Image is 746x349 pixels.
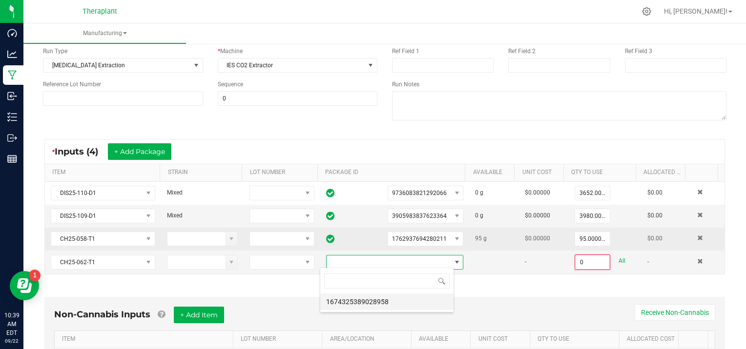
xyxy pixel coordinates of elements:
[326,210,334,222] span: In Sync
[168,169,238,176] a: STRAINSortable
[29,270,41,281] iframe: Resource center unread badge
[51,255,143,269] span: CH25-062-T1
[647,235,663,242] span: $0.00
[475,212,478,219] span: 0
[320,293,454,310] li: 1674325389028958
[330,335,408,343] a: AREA/LOCATIONSortable
[525,212,550,219] span: $0.00000
[51,186,155,200] span: NO DATA FOUND
[647,258,649,265] span: -
[55,146,108,157] span: Inputs (4)
[10,271,39,300] iframe: Resource center
[641,7,653,16] div: Manage settings
[43,58,190,72] span: [MEDICAL_DATA] Extraction
[625,48,652,55] span: Ref Field 3
[174,307,224,323] button: + Add Item
[325,169,461,176] a: PACKAGE IDSortable
[7,112,17,122] inline-svg: Inventory
[51,209,155,223] span: NO DATA FOUND
[218,81,243,88] span: Sequence
[7,70,17,80] inline-svg: Manufacturing
[241,335,318,343] a: LOT NUMBERSortable
[473,169,511,176] a: AVAILABLESortable
[693,169,714,176] a: Sortable
[664,7,727,15] span: Hi, [PERSON_NAME]!
[643,169,681,176] a: Allocated CostSortable
[475,235,482,242] span: 95
[220,48,243,55] span: Machine
[538,335,615,343] a: QTY TO USESortable
[54,309,150,320] span: Non-Cannabis Inputs
[326,233,334,245] span: In Sync
[23,29,186,38] span: Manufacturing
[7,49,17,59] inline-svg: Analytics
[419,335,467,343] a: AVAILABLESortable
[635,304,715,321] button: Receive Non-Cannabis
[218,58,365,72] span: IES CO2 Extractor
[508,48,536,55] span: Ref Field 2
[83,7,117,16] span: Theraplant
[647,212,663,219] span: $0.00
[388,232,463,246] span: NO DATA FOUND
[525,189,550,196] span: $0.00000
[392,213,447,219] span: 3905983837623364
[619,254,625,268] a: All
[475,189,478,196] span: 0
[167,189,183,196] span: Mixed
[392,81,419,88] span: Run Notes
[480,189,483,196] span: g
[522,169,560,176] a: Unit CostSortable
[7,28,17,38] inline-svg: Dashboard
[43,81,101,88] span: Reference Lot Number
[392,48,419,55] span: Ref Field 1
[51,186,143,200] span: DIS25-110-D1
[326,187,334,199] span: In Sync
[4,311,19,337] p: 10:39 AM EDT
[51,209,143,223] span: DIS25-109-D1
[388,209,463,223] span: NO DATA FOUND
[483,235,487,242] span: g
[571,169,632,176] a: QTY TO USESortable
[52,169,156,176] a: ITEMSortable
[43,47,67,56] span: Run Type
[7,154,17,164] inline-svg: Reports
[167,212,183,219] span: Mixed
[480,212,483,219] span: g
[51,232,143,246] span: CH25-058-T1
[158,309,165,320] a: Add Non-Cannabis items that were also consumed in the run (e.g. gloves and packaging); Also add N...
[388,186,463,200] span: NO DATA FOUND
[647,189,663,196] span: $0.00
[392,190,447,196] span: 9736083821292066
[62,335,229,343] a: ITEMSortable
[4,337,19,345] p: 09/22
[23,23,186,44] a: Manufacturing
[392,235,447,242] span: 1762937694280211
[250,169,314,176] a: LOT NUMBERSortable
[478,335,526,343] a: Unit CostSortable
[108,143,171,160] button: + Add Package
[7,91,17,101] inline-svg: Inbound
[7,133,17,143] inline-svg: Outbound
[525,235,550,242] span: $0.00000
[525,258,526,265] span: -
[686,335,705,343] a: Sortable
[627,335,675,343] a: Allocated CostSortable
